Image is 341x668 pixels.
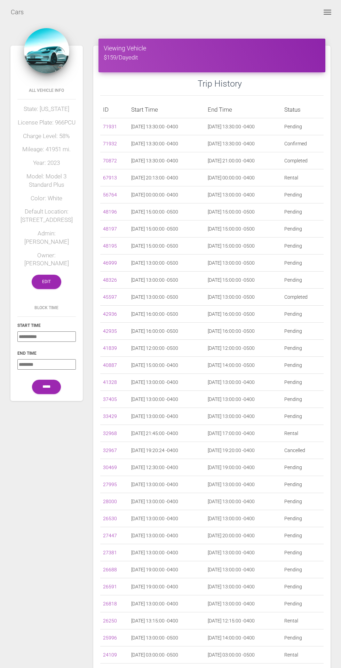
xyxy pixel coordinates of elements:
a: Edit [32,275,61,289]
td: [DATE] 13:00:00 -0400 [128,510,205,527]
h5: Charge Level: 58% [17,132,76,140]
td: [DATE] 00:00:00 -0400 [205,169,281,186]
a: 27447 [103,533,117,538]
a: 32968 [103,430,117,436]
td: Pending [281,340,324,357]
td: [DATE] 15:00:00 -0500 [205,238,281,255]
a: 24109 [103,652,117,658]
a: 27381 [103,550,117,555]
td: [DATE] 12:00:00 -0500 [205,340,281,357]
td: Pending [281,510,324,527]
a: 48326 [103,277,117,283]
th: Status [281,101,324,118]
h5: License Plate: 966PCU [17,119,76,127]
td: [DATE] 12:30:00 -0400 [128,459,205,476]
td: [DATE] 15:00:00 -0500 [128,238,205,255]
td: Rental [281,425,324,442]
a: 26688 [103,567,117,572]
td: [DATE] 16:00:00 -0500 [128,306,205,323]
td: [DATE] 13:15:00 -0400 [128,612,205,629]
td: Pending [281,476,324,493]
td: Pending [281,391,324,408]
a: 48197 [103,226,117,232]
td: Pending [281,255,324,272]
h5: State: [US_STATE] [17,105,76,113]
a: 30469 [103,465,117,470]
a: 56764 [103,192,117,198]
td: [DATE] 13:00:00 -0400 [128,408,205,425]
td: [DATE] 17:00:00 -0400 [205,425,281,442]
h3: Trip History [198,78,324,90]
td: [DATE] 13:00:00 -0400 [205,578,281,595]
td: [DATE] 15:00:00 -0500 [128,220,205,238]
td: Pending [281,186,324,203]
td: Pending [281,374,324,391]
h5: Mileage: 41951 mi. [17,145,76,154]
a: 40887 [103,362,117,368]
td: [DATE] 13:00:00 -0400 [128,391,205,408]
td: [DATE] 13:00:00 -0500 [128,255,205,272]
td: Pending [281,544,324,561]
td: [DATE] 13:00:00 -0500 [205,255,281,272]
th: ID [100,101,129,118]
h5: Default Location: [STREET_ADDRESS] [17,208,76,224]
td: [DATE] 13:00:00 -0400 [205,561,281,578]
td: Pending [281,459,324,476]
td: Rental [281,169,324,186]
td: [DATE] 14:00:00 -0500 [205,357,281,374]
td: [DATE] 13:00:00 -0400 [128,374,205,391]
td: [DATE] 21:45:00 -0400 [128,425,205,442]
td: [DATE] 12:15:00 -0400 [205,612,281,629]
a: 28000 [103,499,117,504]
td: Completed [281,289,324,306]
td: [DATE] 13:00:00 -0400 [205,510,281,527]
td: [DATE] 13:00:00 -0400 [205,408,281,425]
td: [DATE] 13:00:00 -0400 [128,527,205,544]
td: [DATE] 15:00:00 -0400 [128,357,205,374]
td: Completed [281,152,324,169]
td: Pending [281,493,324,510]
th: End Time [205,101,281,118]
td: [DATE] 16:00:00 -0500 [205,306,281,323]
td: [DATE] 13:30:00 -0400 [128,152,205,169]
td: [DATE] 16:00:00 -0500 [128,323,205,340]
a: 45597 [103,294,117,300]
h6: Start Time [17,322,76,329]
td: [DATE] 13:00:00 -0500 [205,289,281,306]
td: [DATE] 13:30:00 -0400 [128,135,205,152]
a: 67913 [103,175,117,180]
td: [DATE] 16:00:00 -0500 [205,323,281,340]
td: [DATE] 20:13:00 -0400 [128,169,205,186]
td: [DATE] 13:00:00 -0500 [128,272,205,289]
a: 42935 [103,328,117,334]
a: edit [128,54,138,61]
td: Rental [281,646,324,663]
td: [DATE] 12:00:00 -0500 [128,340,205,357]
h6: All Vehicle Info [17,87,76,94]
button: Toggle navigation [319,8,336,16]
td: Pending [281,578,324,595]
h6: Block Time [17,305,76,311]
td: Confirmed [281,135,324,152]
td: [DATE] 15:00:00 -0500 [128,203,205,220]
td: Pending [281,527,324,544]
td: Pending [281,595,324,612]
a: 26591 [103,584,117,589]
h5: Admin: [PERSON_NAME] [17,230,76,246]
h4: Viewing Vehicle [104,44,320,53]
td: Cancelled [281,442,324,459]
td: [DATE] 15:00:00 -0500 [205,220,281,238]
td: [DATE] 13:00:00 -0400 [205,595,281,612]
td: Pending [281,238,324,255]
h5: Model: Model 3 Standard Plus [17,172,76,189]
td: [DATE] 13:00:00 -0400 [205,374,281,391]
a: 42936 [103,311,117,317]
td: Rental [281,612,324,629]
td: [DATE] 15:00:00 -0500 [205,272,281,289]
a: 26818 [103,601,117,606]
a: 37405 [103,396,117,402]
td: Pending [281,118,324,135]
td: [DATE] 19:00:00 -0400 [128,578,205,595]
td: Pending [281,629,324,646]
h5: $159/Day [104,54,320,62]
